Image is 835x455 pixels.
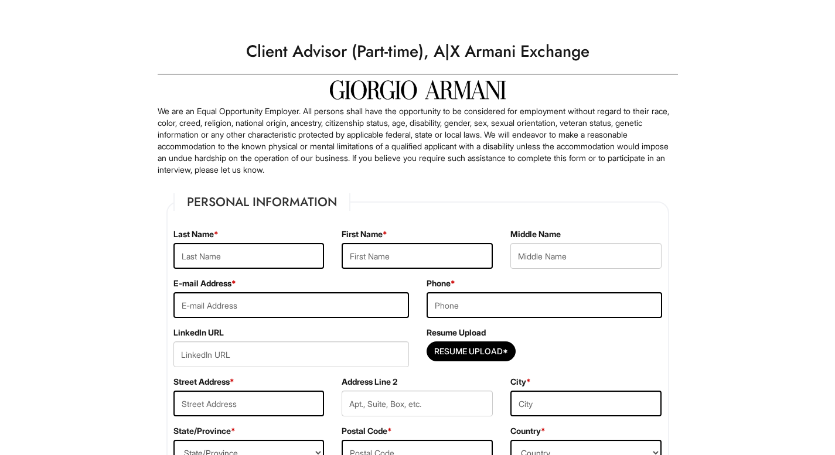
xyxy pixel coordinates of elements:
img: Giorgio Armani [330,80,506,100]
h1: Client Advisor (Part-time), A|X Armani Exchange [152,35,684,68]
label: Resume Upload [427,327,486,338]
input: Last Name [173,243,325,269]
label: State/Province [173,425,236,437]
input: Street Address [173,391,325,416]
label: Phone [427,278,455,289]
label: City [510,376,531,388]
button: Resume Upload*Resume Upload* [427,341,516,361]
label: Postal Code [342,425,392,437]
label: LinkedIn URL [173,327,224,338]
p: We are an Equal Opportunity Employer. All persons shall have the opportunity to be considered for... [158,105,678,176]
legend: Personal Information [173,193,350,211]
label: Street Address [173,376,234,388]
input: LinkedIn URL [173,341,409,367]
label: E-mail Address [173,278,236,289]
input: First Name [342,243,493,269]
input: Middle Name [510,243,662,269]
input: City [510,391,662,416]
label: Address Line 2 [342,376,397,388]
label: First Name [342,228,387,240]
label: Middle Name [510,228,561,240]
input: E-mail Address [173,292,409,318]
label: Last Name [173,228,219,240]
input: Phone [427,292,662,318]
label: Country [510,425,546,437]
input: Apt., Suite, Box, etc. [342,391,493,416]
